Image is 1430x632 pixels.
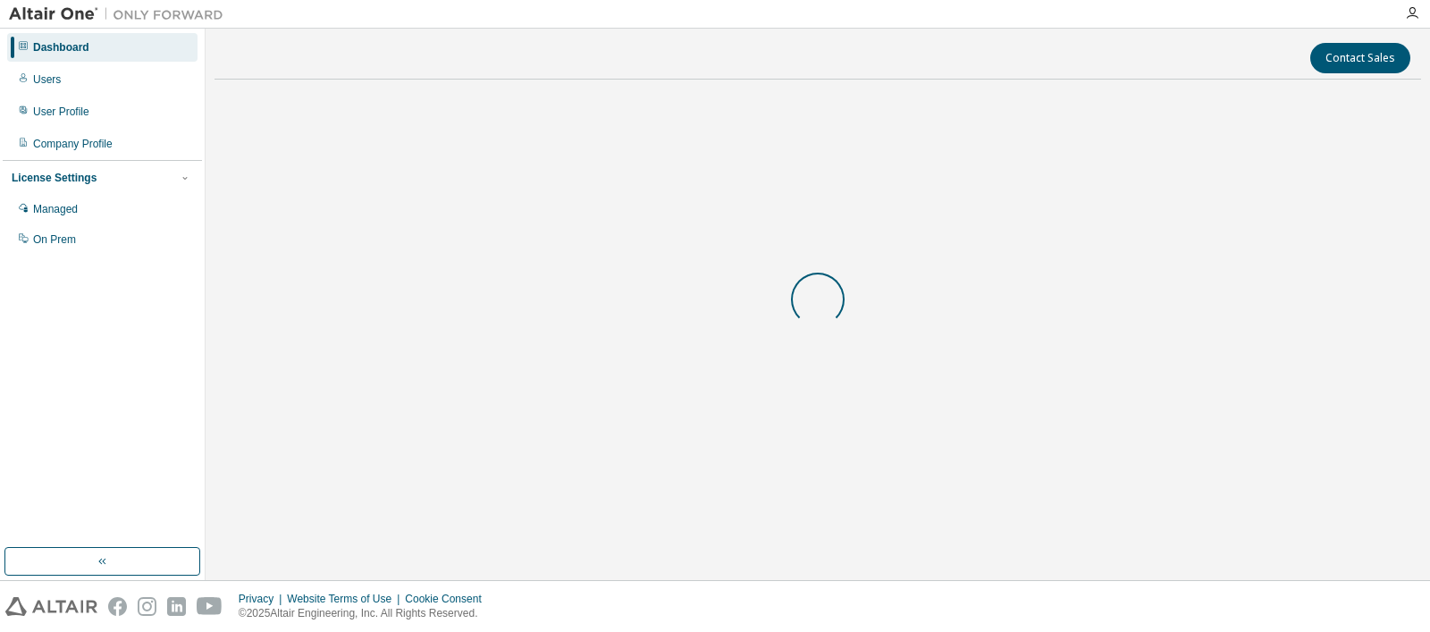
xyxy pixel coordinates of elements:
div: Dashboard [33,40,89,55]
img: instagram.svg [138,597,156,616]
p: © 2025 Altair Engineering, Inc. All Rights Reserved. [239,606,492,621]
div: License Settings [12,171,97,185]
div: Managed [33,202,78,216]
div: Website Terms of Use [287,592,405,606]
div: Company Profile [33,137,113,151]
div: Cookie Consent [405,592,492,606]
img: altair_logo.svg [5,597,97,616]
div: Privacy [239,592,287,606]
button: Contact Sales [1310,43,1410,73]
div: On Prem [33,232,76,247]
div: Users [33,72,61,87]
div: User Profile [33,105,89,119]
img: facebook.svg [108,597,127,616]
img: Altair One [9,5,232,23]
img: linkedin.svg [167,597,186,616]
img: youtube.svg [197,597,223,616]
